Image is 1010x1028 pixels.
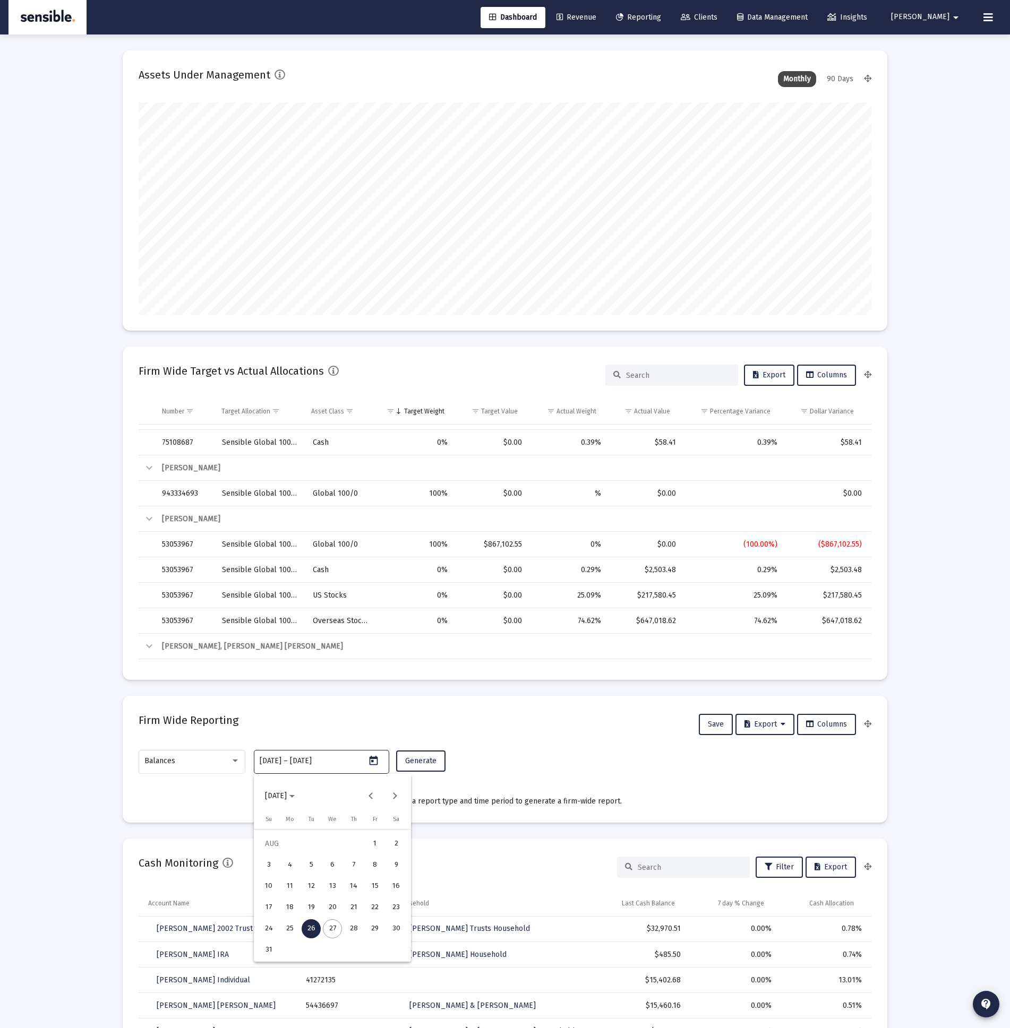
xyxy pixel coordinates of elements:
div: 5 [302,856,321,875]
button: 2025-08-02 [386,833,407,854]
button: 2025-08-27 [322,918,343,939]
div: 12 [302,877,321,896]
button: 2025-08-13 [322,876,343,897]
div: 26 [302,919,321,938]
div: 13 [323,877,342,896]
div: 6 [323,856,342,875]
button: 2025-08-18 [279,897,301,918]
button: 2025-08-10 [258,876,279,897]
span: Fr [373,816,378,823]
div: 17 [259,898,278,917]
div: 15 [365,877,384,896]
span: We [328,816,337,823]
button: 2025-08-16 [386,876,407,897]
div: 4 [280,856,299,875]
div: 7 [344,856,363,875]
button: 2025-08-29 [364,918,386,939]
div: 19 [302,898,321,917]
button: 2025-08-25 [279,918,301,939]
span: Th [351,816,357,823]
span: Tu [309,816,314,823]
div: 21 [344,898,363,917]
button: 2025-08-23 [386,897,407,918]
button: 2025-08-30 [386,918,407,939]
div: 27 [323,919,342,938]
div: 25 [280,919,299,938]
button: Choose month and year [256,785,303,807]
button: 2025-08-19 [301,897,322,918]
div: 1 [365,834,384,853]
button: 2025-08-17 [258,897,279,918]
div: 10 [259,877,278,896]
span: Sa [393,816,399,823]
div: 14 [344,877,363,896]
td: AUG [258,833,364,854]
button: 2025-08-21 [343,897,364,918]
div: 11 [280,877,299,896]
span: [DATE] [265,791,287,800]
button: 2025-08-12 [301,876,322,897]
button: 2025-08-09 [386,854,407,876]
button: 2025-08-11 [279,876,301,897]
div: 3 [259,856,278,875]
div: 16 [387,877,406,896]
div: 20 [323,898,342,917]
button: 2025-08-05 [301,854,322,876]
button: 2025-08-28 [343,918,364,939]
button: 2025-08-26 [301,918,322,939]
div: 23 [387,898,406,917]
span: Mo [286,816,294,823]
button: 2025-08-06 [322,854,343,876]
button: 2025-08-01 [364,833,386,854]
div: 9 [387,856,406,875]
button: 2025-08-04 [279,854,301,876]
button: 2025-08-20 [322,897,343,918]
div: 24 [259,919,278,938]
button: Next month [384,785,406,807]
div: 2 [387,834,406,853]
div: 8 [365,856,384,875]
button: 2025-08-31 [258,939,279,961]
button: 2025-08-22 [364,897,386,918]
button: 2025-08-15 [364,876,386,897]
div: 30 [387,919,406,938]
div: 18 [280,898,299,917]
button: 2025-08-24 [258,918,279,939]
div: 29 [365,919,384,938]
div: 22 [365,898,384,917]
button: 2025-08-08 [364,854,386,876]
button: 2025-08-03 [258,854,279,876]
button: 2025-08-07 [343,854,364,876]
div: 31 [259,940,278,960]
div: 28 [344,919,363,938]
span: Su [266,816,272,823]
button: 2025-08-14 [343,876,364,897]
button: Previous month [361,785,382,807]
